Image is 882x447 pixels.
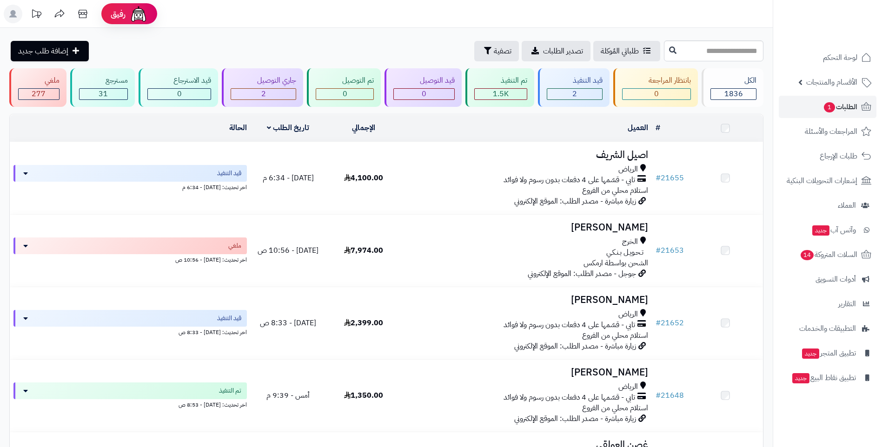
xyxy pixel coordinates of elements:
span: جديد [802,348,819,359]
span: الشحن بواسطة ارمكس [584,257,648,269]
a: #21655 [656,172,684,184]
a: السلات المتروكة14 [779,243,876,266]
a: قيد الاسترجاع 0 [137,68,220,107]
a: قيد التنفيذ 2 [536,68,612,107]
span: وآتس آب [811,223,856,237]
span: [DATE] - 8:33 ص [260,317,316,329]
a: تطبيق المتجرجديد [779,342,876,364]
div: 277 [19,89,59,99]
div: 0 [148,89,211,99]
span: أدوات التسويق [816,273,856,286]
span: تابي - قسّمها على 4 دفعات بدون رسوم ولا فوائد [504,392,635,403]
span: الطلبات [823,100,857,113]
div: قيد الاسترجاع [147,75,212,86]
div: 1524 [475,89,527,99]
span: [DATE] - 10:56 ص [258,245,318,256]
span: استلام محلي من الفروع [582,330,648,341]
span: 2 [261,88,266,99]
span: إضافة طلب جديد [18,46,68,57]
img: logo-2.png [819,26,873,46]
div: اخر تحديث: [DATE] - 8:53 ص [13,399,247,409]
a: لوحة التحكم [779,46,876,69]
h3: [PERSON_NAME] [405,295,648,305]
span: زيارة مباشرة - مصدر الطلب: الموقع الإلكتروني [514,341,636,352]
span: تـحـويـل بـنـكـي [606,247,643,258]
span: استلام محلي من الفروع [582,402,648,414]
span: المراجعات والأسئلة [805,125,857,138]
div: 2 [231,89,296,99]
div: ملغي [18,75,60,86]
h3: [PERSON_NAME] [405,222,648,233]
a: إضافة طلب جديد [11,41,89,61]
span: لوحة التحكم [823,51,857,64]
span: الرياض [618,381,638,392]
span: الأقسام والمنتجات [806,76,857,89]
span: السلات المتروكة [800,248,857,261]
div: 2 [547,89,603,99]
span: استلام محلي من الفروع [582,185,648,196]
span: الرياض [618,164,638,175]
div: الكل [710,75,756,86]
span: زيارة مباشرة - مصدر الطلب: الموقع الإلكتروني [514,196,636,207]
div: قيد التوصيل [393,75,455,86]
span: 2,399.00 [344,317,383,329]
span: رفيق [111,8,126,20]
a: الحالة [229,122,247,133]
span: 0 [654,88,659,99]
a: طلبات الإرجاع [779,145,876,167]
div: 0 [394,89,454,99]
div: بانتظار المراجعة [622,75,691,86]
span: 4,100.00 [344,172,383,184]
span: 0 [422,88,426,99]
div: جاري التوصيل [231,75,296,86]
div: تم التنفيذ [474,75,527,86]
a: وآتس آبجديد [779,219,876,241]
span: # [656,317,661,329]
a: إشعارات التحويلات البنكية [779,170,876,192]
a: تم التنفيذ 1.5K [464,68,536,107]
span: الخرج [622,237,638,247]
span: تطبيق المتجر [801,347,856,360]
div: 0 [623,89,690,99]
span: تابي - قسّمها على 4 دفعات بدون رسوم ولا فوائد [504,175,635,185]
span: أمس - 9:39 م [266,390,310,401]
span: تابي - قسّمها على 4 دفعات بدون رسوم ولا فوائد [504,320,635,330]
span: 1 [824,102,835,112]
span: 1,350.00 [344,390,383,401]
span: التقارير [838,297,856,310]
span: تصدير الطلبات [543,46,583,57]
a: بانتظار المراجعة 0 [611,68,700,107]
span: جديد [792,373,809,383]
div: مسترجع [79,75,128,86]
span: جديد [812,225,829,236]
a: تم التوصيل 0 [305,68,383,107]
a: تاريخ الطلب [267,122,309,133]
a: #21653 [656,245,684,256]
div: اخر تحديث: [DATE] - 10:56 ص [13,254,247,264]
a: ملغي 277 [7,68,68,107]
span: الرياض [618,309,638,320]
a: تصدير الطلبات [522,41,590,61]
span: 1.5K [493,88,509,99]
a: أدوات التسويق [779,268,876,290]
span: طلبات الإرجاع [820,150,857,163]
span: 14 [801,250,814,260]
a: طلباتي المُوكلة [593,41,660,61]
a: التطبيقات والخدمات [779,317,876,340]
span: 31 [99,88,108,99]
span: إشعارات التحويلات البنكية [787,174,857,187]
span: طلباتي المُوكلة [601,46,639,57]
a: جاري التوصيل 2 [220,68,305,107]
span: قيد التنفيذ [217,314,241,323]
a: #21648 [656,390,684,401]
span: تصفية [494,46,511,57]
span: 0 [177,88,182,99]
span: # [656,245,661,256]
span: ملغي [228,241,241,250]
div: اخر تحديث: [DATE] - 6:34 م [13,182,247,191]
span: [DATE] - 6:34 م [263,172,314,184]
a: مسترجع 31 [68,68,137,107]
a: التقارير [779,293,876,315]
a: الكل1836 [700,68,765,107]
span: التطبيقات والخدمات [799,322,856,335]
